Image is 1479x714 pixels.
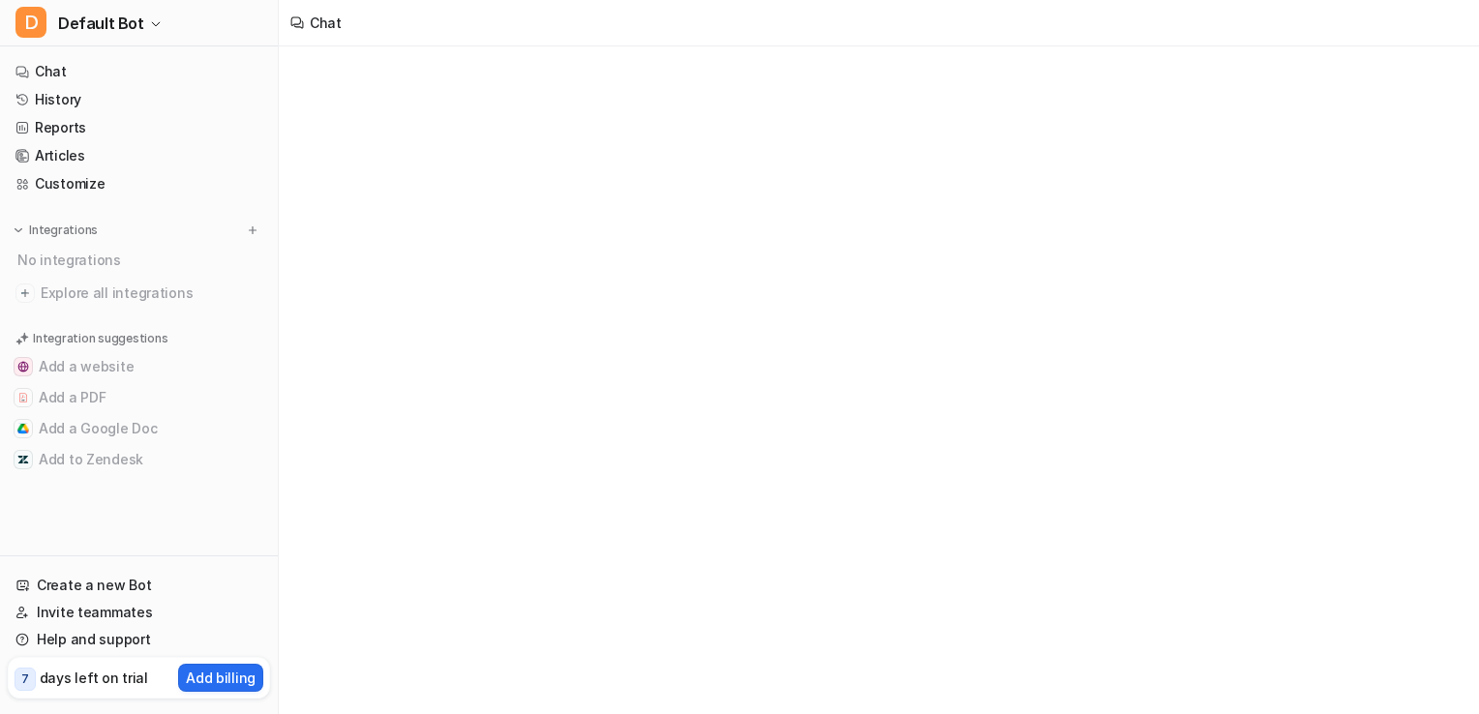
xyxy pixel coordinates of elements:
[41,278,262,309] span: Explore all integrations
[8,413,270,444] button: Add a Google DocAdd a Google Doc
[310,13,342,33] div: Chat
[8,599,270,626] a: Invite teammates
[8,351,270,382] button: Add a websiteAdd a website
[8,114,270,141] a: Reports
[17,454,29,465] img: Add to Zendesk
[17,361,29,372] img: Add a website
[246,223,259,237] img: menu_add.svg
[15,7,46,38] span: D
[8,58,270,85] a: Chat
[21,670,29,688] p: 7
[178,664,263,692] button: Add billing
[12,244,270,276] div: No integrations
[17,423,29,434] img: Add a Google Doc
[58,10,144,37] span: Default Bot
[8,221,104,240] button: Integrations
[8,86,270,113] a: History
[33,330,167,347] p: Integration suggestions
[29,223,98,238] p: Integrations
[12,223,25,237] img: expand menu
[186,668,256,688] p: Add billing
[40,668,148,688] p: days left on trial
[8,626,270,653] a: Help and support
[17,392,29,403] img: Add a PDF
[8,170,270,197] a: Customize
[8,382,270,413] button: Add a PDFAdd a PDF
[8,142,270,169] a: Articles
[15,283,35,303] img: explore all integrations
[8,572,270,599] a: Create a new Bot
[8,280,270,307] a: Explore all integrations
[8,444,270,475] button: Add to ZendeskAdd to Zendesk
